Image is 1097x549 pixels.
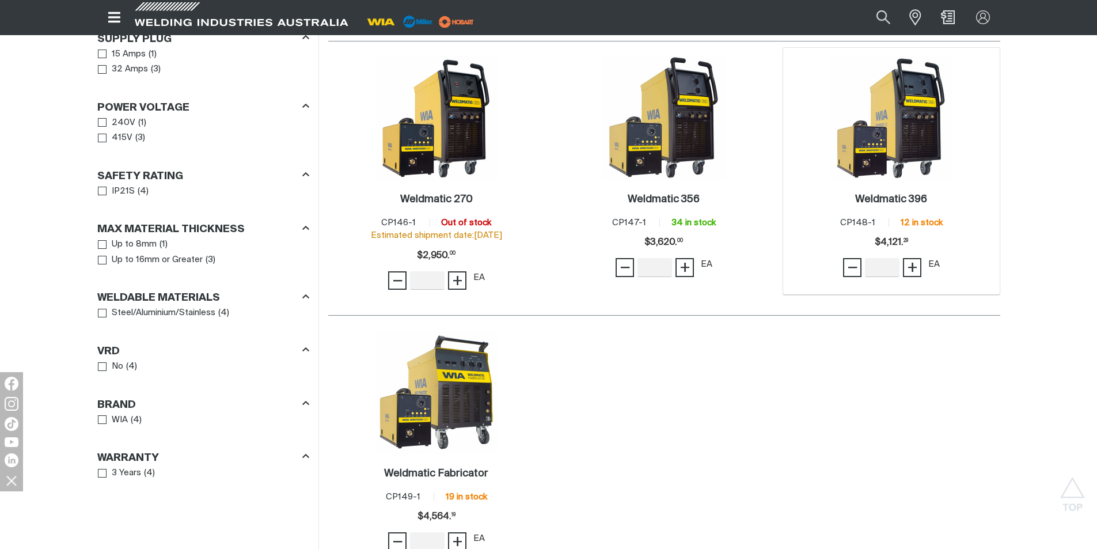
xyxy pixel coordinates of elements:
[5,397,18,411] img: Instagram
[112,48,146,61] span: 15 Amps
[160,238,168,251] span: ( 1 )
[628,193,700,206] a: Weldmatic 356
[131,414,142,427] span: ( 4 )
[875,231,908,254] div: Price
[112,306,215,320] span: Steel/Aluminium/Stainless
[451,513,455,517] sup: 19
[138,185,149,198] span: ( 4 )
[98,252,203,268] a: Up to 16mm or Greater
[907,258,918,277] span: +
[98,184,309,199] ul: Safety Rating
[928,258,940,271] div: EA
[849,5,903,31] input: Product name or item number...
[400,194,473,205] h2: Weldmatic 270
[602,56,726,180] img: Weldmatic 356
[644,231,683,254] div: Price
[112,63,148,76] span: 32 Amps
[98,47,309,77] ul: Supply Plug
[5,437,18,447] img: YouTube
[904,238,908,243] sup: 29
[452,271,463,290] span: +
[441,218,491,227] span: Out of stock
[473,532,485,546] div: EA
[375,56,498,180] img: Weldmatic 270
[473,271,485,285] div: EA
[612,218,646,227] span: CP147-1
[5,453,18,467] img: LinkedIn
[97,168,309,183] div: Safety Rating
[112,131,132,145] span: 415V
[98,412,128,428] a: WIA
[98,62,149,77] a: 32 Amps
[98,359,124,374] a: No
[98,412,309,428] ul: Brand
[98,305,216,321] a: Steel/Aluminium/Stainless
[97,396,309,412] div: Brand
[98,237,309,267] ul: Max Material Thickness
[97,33,172,46] h3: Supply Plug
[1060,477,1085,503] button: Scroll to top
[97,291,220,305] h3: Weldable Materials
[98,115,136,131] a: 240V
[112,360,123,373] span: No
[112,414,128,427] span: WIA
[97,450,309,465] div: Warranty
[97,221,309,237] div: Max Material Thickness
[5,417,18,431] img: TikTok
[939,10,957,24] a: Shopping cart (0 product(s))
[628,194,700,205] h2: Weldmatic 356
[144,467,155,480] span: ( 4 )
[149,48,157,61] span: ( 1 )
[384,467,488,480] a: Weldmatic Fabricator
[126,360,137,373] span: ( 4 )
[135,131,145,145] span: ( 3 )
[864,5,903,31] button: Search products
[384,468,488,479] h2: Weldmatic Fabricator
[5,377,18,391] img: Facebook
[417,244,455,267] div: Price
[112,238,157,251] span: Up to 8mm
[98,184,135,199] a: IP21S
[218,306,229,320] span: ( 4 )
[98,465,142,481] a: 3 Years
[97,170,183,183] h3: Safety Rating
[701,258,712,271] div: EA
[392,271,403,290] span: −
[112,467,141,480] span: 3 Years
[97,343,309,358] div: VRD
[112,116,135,130] span: 240V
[400,193,473,206] a: Weldmatic 270
[847,258,858,277] span: −
[97,99,309,115] div: Power Voltage
[206,253,215,267] span: ( 3 )
[671,218,716,227] span: 34 in stock
[97,223,245,236] h3: Max Material Thickness
[417,505,455,528] div: Price
[855,193,927,206] a: Weldmatic 396
[840,218,875,227] span: CP148-1
[97,345,120,358] h3: VRD
[138,116,146,130] span: ( 1 )
[98,130,133,146] a: 415V
[450,251,455,256] sup: 00
[98,305,309,321] ul: Weldable Materials
[98,359,309,374] ul: VRD
[112,253,203,267] span: Up to 16mm or Greater
[98,115,309,146] ul: Power Voltage
[112,185,135,198] span: IP21S
[2,471,21,490] img: hide socials
[371,231,502,240] span: Estimated shipment date: [DATE]
[97,290,309,305] div: Weldable Materials
[620,258,631,277] span: −
[151,63,161,76] span: ( 3 )
[446,493,487,501] span: 19 in stock
[435,17,477,26] a: miller
[875,231,908,254] span: $4,121.
[97,101,189,115] h3: Power Voltage
[830,56,953,180] img: Weldmatic 396
[97,31,309,46] div: Supply Plug
[855,194,927,205] h2: Weldmatic 396
[386,493,420,501] span: CP149-1
[97,399,136,412] h3: Brand
[417,505,455,528] span: $4,564.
